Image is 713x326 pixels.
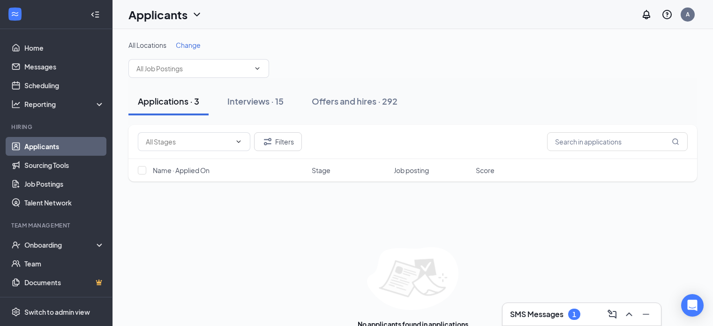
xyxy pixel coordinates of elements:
[24,193,105,212] a: Talent Network
[672,138,679,145] svg: MagnifyingGlass
[638,307,653,322] button: Minimize
[146,136,231,147] input: All Stages
[11,221,103,229] div: Team Management
[24,174,105,193] a: Job Postings
[235,138,242,145] svg: ChevronDown
[11,240,21,250] svg: UserCheck
[24,292,105,311] a: SurveysCrown
[622,307,637,322] button: ChevronUp
[24,57,105,76] a: Messages
[24,240,97,250] div: Onboarding
[10,9,20,19] svg: WorkstreamLogo
[254,132,302,151] button: Filter Filters
[136,63,250,74] input: All Job Postings
[312,95,398,107] div: Offers and hires · 292
[11,123,103,131] div: Hiring
[128,41,166,49] span: All Locations
[262,136,273,147] svg: Filter
[641,9,652,20] svg: Notifications
[11,99,21,109] svg: Analysis
[227,95,284,107] div: Interviews · 15
[138,95,199,107] div: Applications · 3
[607,309,618,320] svg: ComposeMessage
[24,307,90,317] div: Switch to admin view
[623,309,635,320] svg: ChevronUp
[510,309,563,319] h3: SMS Messages
[254,65,261,72] svg: ChevronDown
[312,166,330,175] span: Stage
[661,9,673,20] svg: QuestionInfo
[24,137,105,156] a: Applicants
[90,10,100,19] svg: Collapse
[24,273,105,292] a: DocumentsCrown
[681,294,704,317] div: Open Intercom Messenger
[11,307,21,317] svg: Settings
[476,166,495,175] span: Score
[24,76,105,95] a: Scheduling
[24,254,105,273] a: Team
[24,38,105,57] a: Home
[547,132,688,151] input: Search in applications
[686,10,690,18] div: A
[572,311,576,318] div: 1
[24,99,105,109] div: Reporting
[191,9,203,20] svg: ChevronDown
[128,7,188,23] h1: Applicants
[605,307,620,322] button: ComposeMessage
[24,156,105,174] a: Sourcing Tools
[640,309,652,320] svg: Minimize
[394,166,429,175] span: Job posting
[153,166,210,175] span: Name · Applied On
[367,247,458,310] img: empty-state
[176,41,201,49] span: Change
